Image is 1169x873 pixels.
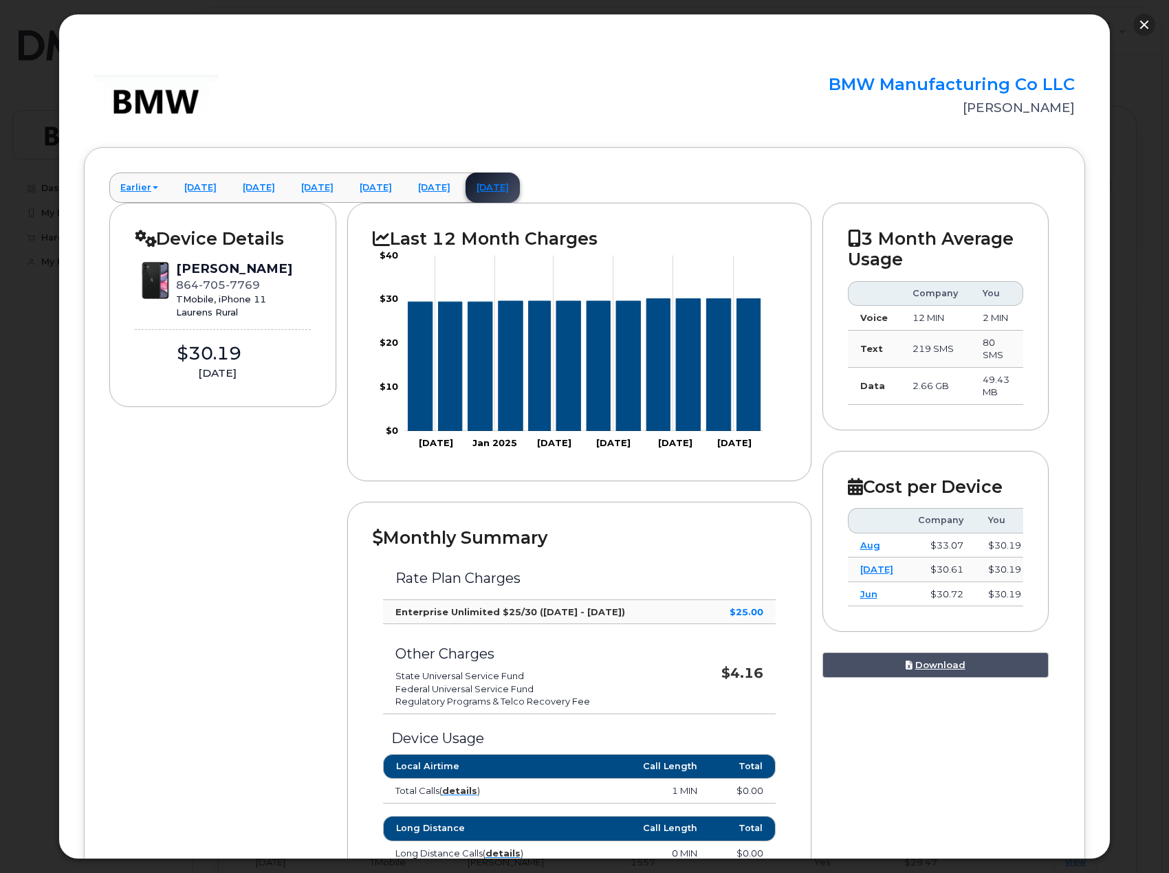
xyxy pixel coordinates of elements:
li: Federal Universal Service Fund [395,683,681,696]
tspan: $40 [380,250,398,261]
h2: Monthly Summary [373,527,786,548]
tspan: [DATE] [658,437,692,448]
strong: Voice [860,312,888,323]
span: ( ) [439,785,480,796]
strong: $25.00 [730,606,763,617]
th: Total [710,816,775,841]
td: $30.19 [976,582,1034,607]
a: Download [822,652,1049,678]
td: 1 MIN [546,779,710,804]
h2: Cost per Device [848,476,1024,497]
td: $30.61 [906,557,976,582]
td: 219 SMS [900,331,970,368]
a: Aug [860,540,880,551]
tspan: $20 [380,338,398,349]
th: Company [906,508,976,533]
th: Call Length [546,754,710,779]
iframe: Messenger Launcher [1109,813,1159,863]
a: [DATE] [232,173,286,203]
a: [DATE] [466,173,520,203]
g: Series [408,299,760,431]
h2: 3 Month Average Usage [848,228,1024,270]
td: $30.19 [976,533,1034,558]
a: [DATE] [407,173,461,203]
td: $30.19 [976,557,1034,582]
th: You [970,281,1024,306]
tspan: [DATE] [717,437,752,448]
tspan: Jan 2025 [472,437,517,448]
div: TMobile, iPhone 11 Laurens Rural [176,293,292,318]
li: Regulatory Programs & Telco Recovery Fee [395,695,681,708]
h3: Other Charges [395,646,681,661]
td: 49.43 MB [970,368,1024,405]
tspan: $0 [386,425,398,436]
td: $0.00 [710,841,775,866]
tspan: [DATE] [536,437,571,448]
div: $30.19 [135,341,283,366]
td: $0.00 [710,779,775,804]
a: [DATE] [349,173,403,203]
th: Call Length [546,816,710,841]
tspan: $30 [380,294,398,305]
span: 864 [176,278,260,291]
h3: Device Usage [383,731,776,746]
span: 7769 [226,278,260,291]
th: Long Distance [383,816,547,841]
a: [DATE] [860,564,893,575]
a: Jun [860,588,877,599]
strong: Text [860,343,883,354]
td: 80 SMS [970,331,1024,368]
th: Total [710,754,775,779]
tspan: [DATE] [596,437,630,448]
strong: $4.16 [721,665,763,681]
a: [DATE] [290,173,345,203]
strong: Enterprise Unlimited $25/30 ([DATE] - [DATE]) [395,606,625,617]
li: State Universal Service Fund [395,670,681,683]
h2: Device Details [135,228,311,249]
h2: Last 12 Month Charges [373,228,786,249]
td: $30.72 [906,582,976,607]
tspan: [DATE] [418,437,452,448]
g: Chart [380,250,763,448]
a: details [485,848,521,859]
td: 0 MIN [546,841,710,866]
tspan: $10 [380,381,398,392]
div: [PERSON_NAME] [176,260,292,278]
td: $33.07 [906,533,976,558]
td: Total Calls [383,779,547,804]
th: Company [900,281,970,306]
td: 12 MIN [900,306,970,331]
th: You [976,508,1034,533]
span: ( ) [483,848,523,859]
strong: Data [860,380,885,391]
td: Long Distance Calls [383,841,547,866]
a: details [442,785,477,796]
th: Local Airtime [383,754,547,779]
h3: Rate Plan Charges [395,571,763,586]
div: [DATE] [135,366,300,381]
td: 2 MIN [970,306,1024,331]
td: 2.66 GB [900,368,970,405]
